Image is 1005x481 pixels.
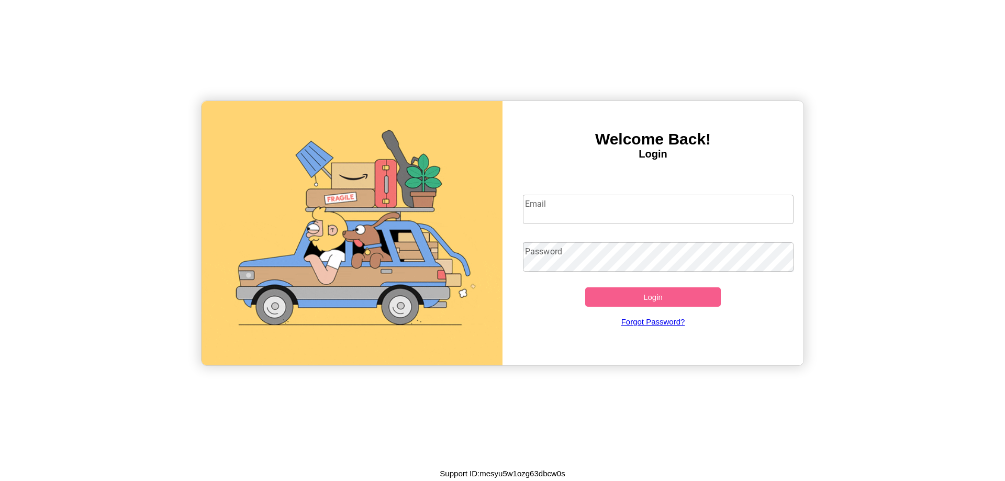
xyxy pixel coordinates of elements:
h3: Welcome Back! [502,130,803,148]
a: Forgot Password? [518,307,789,337]
h4: Login [502,148,803,160]
p: Support ID: mesyu5w1ozg63dbcw0s [440,466,565,480]
img: gif [202,101,502,365]
button: Login [585,287,721,307]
